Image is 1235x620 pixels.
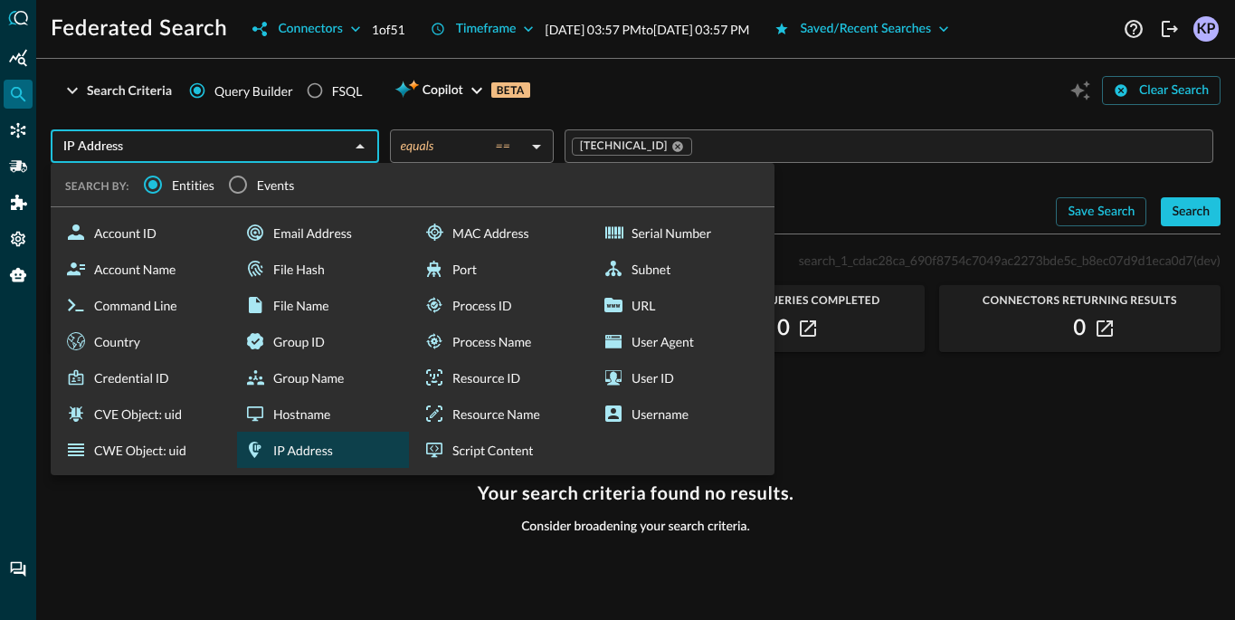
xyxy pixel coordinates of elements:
[56,135,344,157] input: Select an Entity
[694,135,1205,157] input: Value
[416,323,588,359] div: Process Name
[257,176,295,195] span: Events
[237,251,409,287] div: File Hash
[416,359,588,396] div: Resource ID
[416,251,588,287] div: Port
[478,482,794,504] h3: Your search criteria found no results.
[58,251,230,287] div: Account Name
[65,179,129,193] span: SEARCH BY:
[1102,76,1221,105] button: Clear Search
[1193,16,1219,42] div: KP
[416,287,588,323] div: Process ID
[384,76,540,105] button: CopilotBETA
[764,14,960,43] button: Saved/Recent Searches
[1155,14,1184,43] button: Logout
[1119,14,1148,43] button: Help
[595,323,767,359] div: User Agent
[799,253,1193,268] span: search_1_cdac28ca_690f8754c7049ac2273bde5c_b8ec07d9d1eca0d7
[4,80,33,109] div: Federated Search
[643,294,925,307] span: Connector Queries Completed
[237,287,409,323] div: File Name
[237,323,409,359] div: Group ID
[416,396,588,432] div: Resource Name
[237,215,409,251] div: Email Address
[401,138,434,154] span: equals
[372,20,405,39] p: 1 of 51
[491,82,530,98] p: BETA
[58,323,230,359] div: Country
[58,432,230,468] div: CWE Object: uid
[595,251,767,287] div: Subnet
[496,138,510,154] span: ==
[347,134,373,159] button: Close
[4,152,33,181] div: Pipelines
[416,215,588,251] div: MAC Address
[242,14,371,43] button: Connectors
[580,139,668,154] span: [TECHNICAL_ID]
[572,138,692,156] div: [TECHNICAL_ID]
[521,519,750,535] span: Consider broadening your search criteria.
[401,138,525,154] div: equals
[545,20,749,39] p: [DATE] 03:57 PM to [DATE] 03:57 PM
[939,294,1221,307] span: Connectors Returning Results
[58,287,230,323] div: Command Line
[1193,253,1221,268] span: (dev)
[595,287,767,323] div: URL
[51,76,183,105] button: Search Criteria
[5,188,33,217] div: Addons
[58,359,230,396] div: Credential ID
[416,432,588,468] div: Script Content
[332,81,363,100] div: FSQL
[237,432,409,468] div: IP Address
[237,359,409,396] div: Group Name
[237,396,409,432] div: Hostname
[58,396,230,432] div: CVE Object: uid
[595,359,767,396] div: User ID
[58,215,230,251] div: Account ID
[51,14,227,43] h1: Federated Search
[4,224,33,253] div: Settings
[214,81,293,100] span: Query Builder
[4,261,33,290] div: Query Agent
[1073,314,1086,343] h2: 0
[423,80,463,102] span: Copilot
[172,176,214,195] span: Entities
[1056,197,1146,226] button: Save Search
[4,555,33,584] div: Chat
[4,116,33,145] div: Connectors
[420,14,546,43] button: Timeframe
[777,314,790,343] h2: 0
[595,215,767,251] div: Serial Number
[1161,197,1221,226] button: Search
[4,43,33,72] div: Summary Insights
[595,396,767,432] div: Username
